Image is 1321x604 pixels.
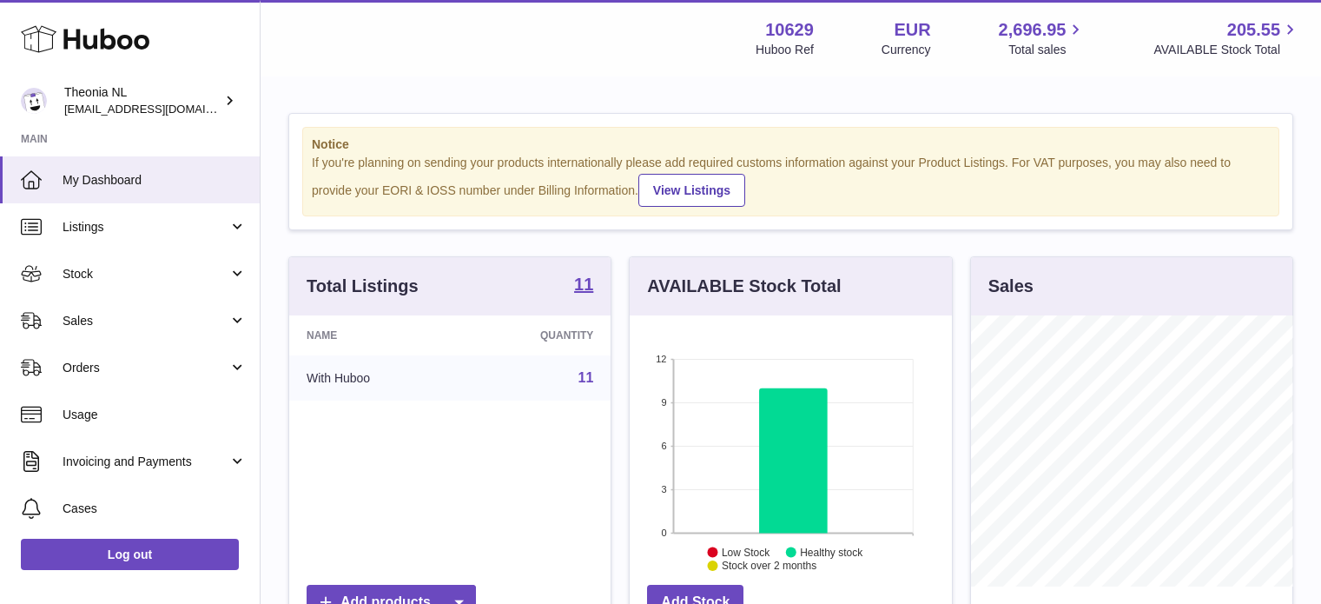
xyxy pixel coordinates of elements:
[574,275,593,296] a: 11
[657,354,667,364] text: 12
[307,275,419,298] h3: Total Listings
[662,528,667,538] text: 0
[722,560,816,572] text: Stock over 2 months
[63,266,228,282] span: Stock
[756,42,814,58] div: Huboo Ref
[63,219,228,236] span: Listings
[63,313,228,329] span: Sales
[64,102,255,116] span: [EMAIL_ADDRESS][DOMAIN_NAME]
[578,370,594,385] a: 11
[882,42,931,58] div: Currency
[21,88,47,114] img: info@wholesomegoods.eu
[459,315,611,355] th: Quantity
[662,484,667,494] text: 3
[894,18,930,42] strong: EUR
[1008,42,1086,58] span: Total sales
[1153,18,1300,58] a: 205.55 AVAILABLE Stock Total
[312,136,1270,153] strong: Notice
[63,454,228,470] span: Invoicing and Payments
[289,355,459,401] td: With Huboo
[1153,42,1300,58] span: AVAILABLE Stock Total
[63,501,247,517] span: Cases
[21,539,239,570] a: Log out
[800,546,863,558] text: Healthy stock
[765,18,814,42] strong: 10629
[63,407,247,423] span: Usage
[63,360,228,376] span: Orders
[63,172,247,189] span: My Dashboard
[662,441,667,451] text: 6
[312,155,1270,207] div: If you're planning on sending your products internationally please add required customs informati...
[999,18,1067,42] span: 2,696.95
[999,18,1087,58] a: 2,696.95 Total sales
[1227,18,1280,42] span: 205.55
[574,275,593,293] strong: 11
[662,397,667,408] text: 9
[64,84,221,117] div: Theonia NL
[647,275,841,298] h3: AVAILABLE Stock Total
[638,174,745,207] a: View Listings
[988,275,1034,298] h3: Sales
[722,546,770,558] text: Low Stock
[289,315,459,355] th: Name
